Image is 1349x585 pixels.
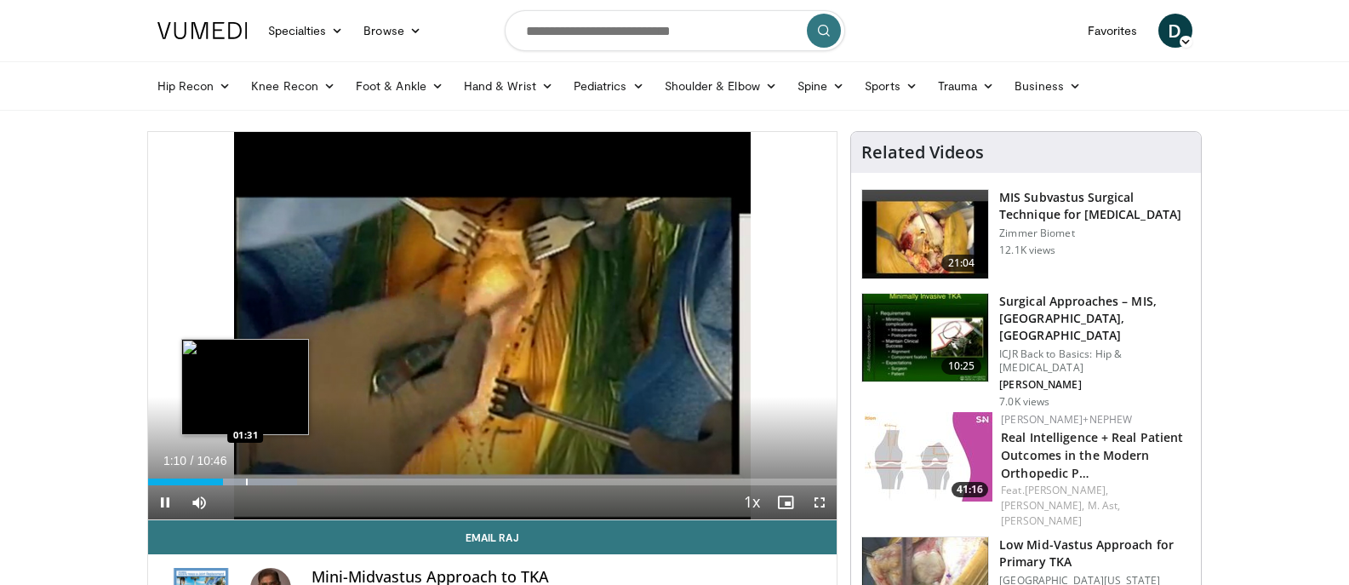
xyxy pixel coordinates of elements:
[197,454,226,467] span: 10:46
[148,479,837,485] div: Progress Bar
[1088,498,1121,513] a: M. Ast,
[855,69,928,103] a: Sports
[999,293,1191,344] h3: Surgical Approaches – MIS, [GEOGRAPHIC_DATA], [GEOGRAPHIC_DATA]
[735,485,769,519] button: Playback Rate
[181,339,309,435] img: image.jpeg
[928,69,1005,103] a: Trauma
[999,347,1191,375] p: ICJR Back to Basics: Hip & [MEDICAL_DATA]
[148,132,837,520] video-js: Video Player
[454,69,563,103] a: Hand & Wrist
[163,454,186,467] span: 1:10
[1001,498,1084,513] a: [PERSON_NAME],
[241,69,346,103] a: Knee Recon
[346,69,454,103] a: Foot & Ankle
[1001,429,1183,481] a: Real Intelligence + Real Patient Outcomes in the Modern Orthopedic P…
[147,69,242,103] a: Hip Recon
[1001,483,1187,529] div: Feat.
[861,189,1191,279] a: 21:04 MIS Subvastus Surgical Technique for [MEDICAL_DATA] Zimmer Biomet 12.1K views
[862,190,988,278] img: Picture_13_0_2.png.150x105_q85_crop-smart_upscale.jpg
[941,255,982,272] span: 21:04
[1001,412,1132,427] a: [PERSON_NAME]+Nephew
[148,485,182,519] button: Pause
[999,378,1191,392] p: [PERSON_NAME]
[1004,69,1091,103] a: Business
[787,69,855,103] a: Spine
[157,22,248,39] img: VuMedi Logo
[769,485,803,519] button: Enable picture-in-picture mode
[148,520,837,554] a: Email Raj
[1158,14,1192,48] a: D
[952,482,988,497] span: 41:16
[999,395,1049,409] p: 7.0K views
[563,69,654,103] a: Pediatrics
[865,412,992,502] a: 41:16
[654,69,787,103] a: Shoulder & Elbow
[1025,483,1108,497] a: [PERSON_NAME],
[999,536,1191,571] h3: Low Mid-Vastus Approach for Primary TKA
[999,244,1055,257] p: 12.1K views
[191,454,194,467] span: /
[941,358,982,375] span: 10:25
[182,485,216,519] button: Mute
[862,294,988,382] img: 294539_0000_1.png.150x105_q85_crop-smart_upscale.jpg
[861,142,984,163] h4: Related Videos
[1001,513,1082,528] a: [PERSON_NAME]
[803,485,837,519] button: Fullscreen
[865,412,992,502] img: ee8e35d7-143c-4fdf-9a52-4e84709a2b4c.150x105_q85_crop-smart_upscale.jpg
[353,14,432,48] a: Browse
[999,189,1191,223] h3: MIS Subvastus Surgical Technique for [MEDICAL_DATA]
[258,14,354,48] a: Specialties
[999,227,1191,240] p: Zimmer Biomet
[505,10,845,51] input: Search topics, interventions
[1077,14,1148,48] a: Favorites
[861,293,1191,409] a: 10:25 Surgical Approaches – MIS, [GEOGRAPHIC_DATA], [GEOGRAPHIC_DATA] ICJR Back to Basics: Hip & ...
